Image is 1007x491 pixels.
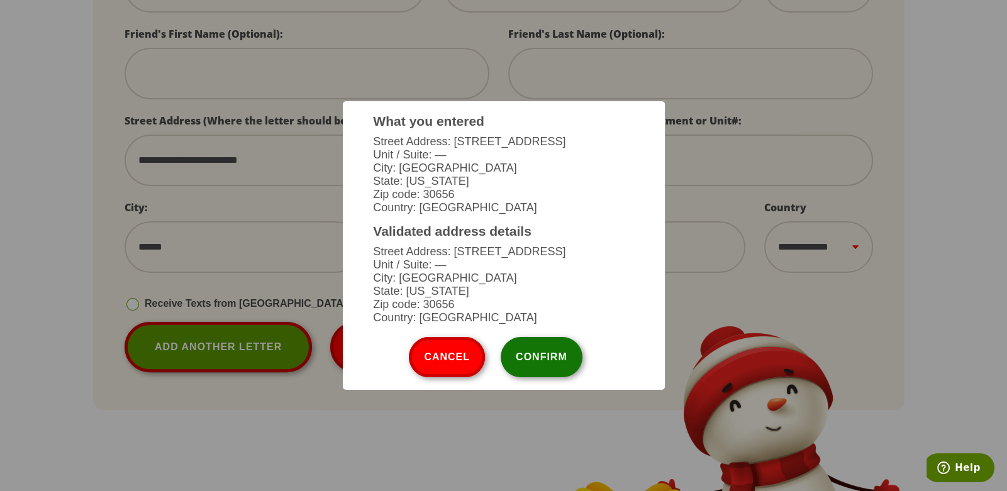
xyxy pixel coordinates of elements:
button: Confirm [501,337,582,377]
li: State: [US_STATE] [373,175,633,188]
li: Unit / Suite: — [373,148,633,162]
li: Unit / Suite: — [373,258,633,272]
li: Zip code: 30656 [373,188,633,201]
li: City: [GEOGRAPHIC_DATA] [373,162,633,175]
li: Country: [GEOGRAPHIC_DATA] [373,311,633,324]
h3: What you entered [373,114,633,129]
li: Street Address: [STREET_ADDRESS] [373,135,633,148]
h3: Validated address details [373,224,633,239]
li: Zip code: 30656 [373,298,633,311]
li: Street Address: [STREET_ADDRESS] [373,245,633,258]
iframe: Opens a widget where you can find more information [926,453,994,485]
li: Country: [GEOGRAPHIC_DATA] [373,201,633,214]
button: Cancel [409,337,485,377]
li: City: [GEOGRAPHIC_DATA] [373,272,633,285]
li: State: [US_STATE] [373,285,633,298]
